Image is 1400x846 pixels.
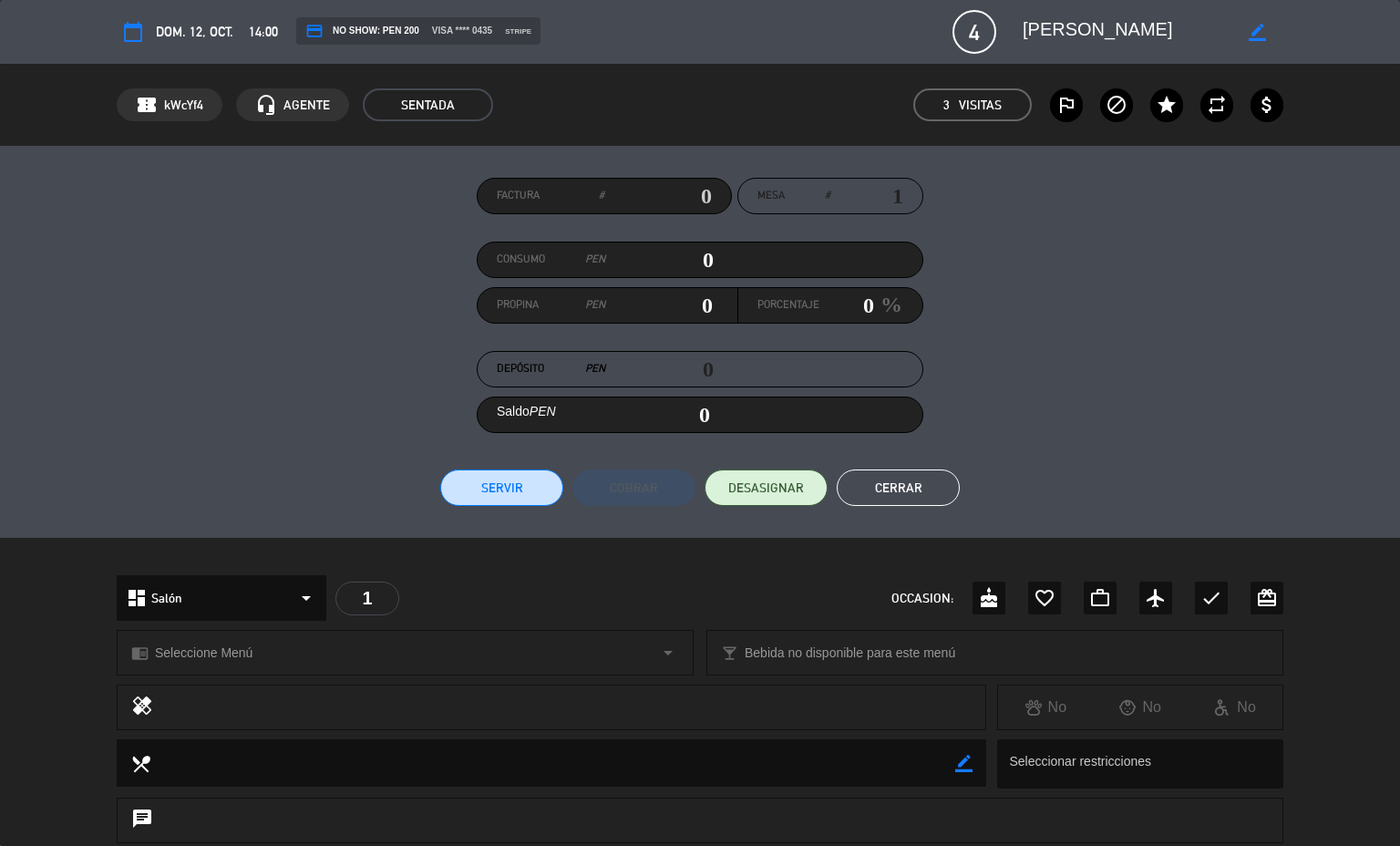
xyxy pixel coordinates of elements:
i: block [1106,94,1127,116]
span: Seleccione Menú [155,643,252,664]
div: 1 [335,582,399,615]
em: PEN [530,404,556,418]
button: calendar_today [117,15,149,48]
i: card_giftcard [1256,587,1278,609]
i: dashboard [126,587,148,609]
button: DESASIGNAR [705,469,828,506]
i: credit_card [305,22,324,40]
i: repeat [1206,94,1228,116]
i: favorite_border [1034,587,1055,609]
i: headset_mic [255,94,277,116]
i: local_dining [130,753,150,773]
em: # [825,187,830,205]
span: confirmation_number [136,94,158,116]
input: number [830,182,903,210]
span: dom. 12, oct. [156,21,233,43]
i: local_bar [721,645,738,662]
div: No [998,696,1093,719]
span: 14:00 [249,21,278,43]
span: 4 [952,10,996,54]
span: NO SHOW: PEN 200 [305,22,419,40]
i: healing [131,695,153,720]
i: star [1156,94,1178,116]
span: SENTADA [363,88,493,121]
label: Saldo [497,401,556,422]
span: Bebida no disponible para este menú [745,643,955,664]
button: Cerrar [837,469,960,506]
i: border_color [955,755,973,772]
input: 0 [605,246,714,273]
label: Porcentaje [757,296,819,315]
i: cake [978,587,1000,609]
em: Visitas [959,95,1002,116]
i: border_color [1249,24,1266,41]
span: Mesa [757,187,785,205]
button: Cobrar [572,469,695,506]
em: PEN [585,360,605,378]
label: Factura [497,187,604,205]
i: outlined_flag [1055,94,1077,116]
button: Servir [440,469,563,506]
i: check [1200,587,1222,609]
input: 0 [604,182,712,210]
i: chat [131,808,153,833]
em: PEN [585,296,605,315]
span: Salón [151,588,182,609]
span: stripe [505,26,531,37]
label: Propina [497,296,605,315]
input: 0 [819,292,874,319]
i: arrow_drop_down [295,587,317,609]
input: 0 [605,292,714,319]
span: OCCASION: [891,588,953,609]
label: Depósito [497,360,605,378]
span: kWcYf4 [164,95,203,116]
div: No [1093,696,1188,719]
label: Consumo [497,251,605,269]
i: calendar_today [122,21,144,43]
i: arrow_drop_down [657,642,679,664]
div: No [1188,696,1282,719]
em: PEN [585,251,605,269]
em: % [874,287,902,323]
i: chrome_reader_mode [131,645,149,662]
span: 3 [943,95,950,116]
i: airplanemode_active [1145,587,1167,609]
i: attach_money [1256,94,1278,116]
i: work_outline [1089,587,1111,609]
span: AGENTE [283,95,330,116]
span: DESASIGNAR [728,479,804,498]
em: # [599,187,604,205]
